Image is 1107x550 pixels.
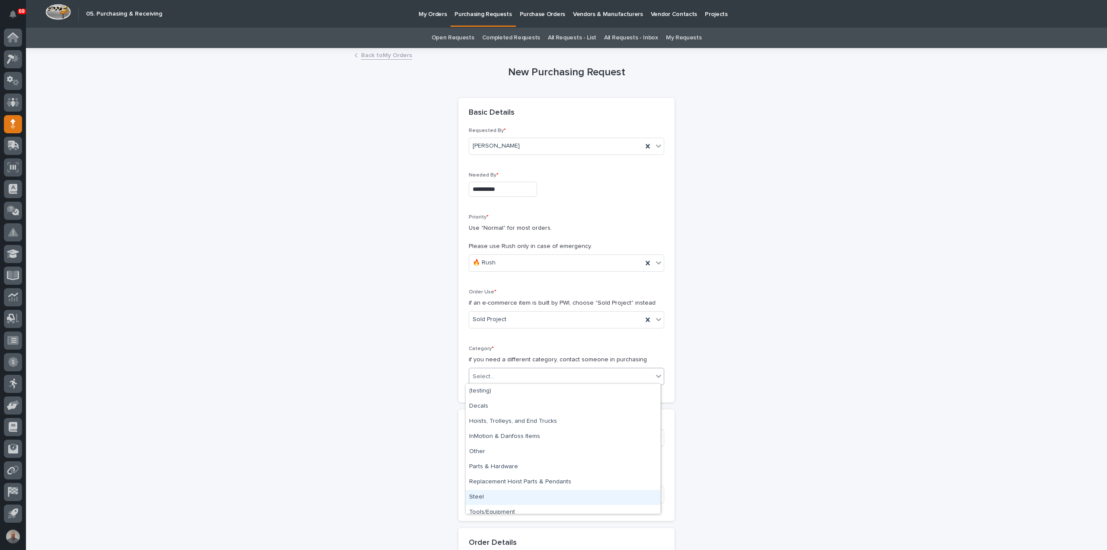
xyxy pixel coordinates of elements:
[86,10,162,18] h2: 05. Purchasing & Receiving
[4,5,22,23] button: Notifications
[458,66,675,79] h1: New Purchasing Request
[469,538,517,548] h2: Order Details
[469,173,499,178] span: Needed By
[469,299,664,308] p: if an e-commerce item is built by PWI, choose "Sold Project" instead
[469,224,664,251] p: Use "Normal" for most orders. Please use Rush only in case of emergency.
[466,490,660,505] div: Steel
[466,475,660,490] div: Replacement Hoist Parts & Pendants
[473,258,496,267] span: 🔥 Rush
[466,384,660,399] div: (testing)
[469,289,496,295] span: Order Use
[482,28,540,48] a: Completed Requests
[473,142,520,151] span: [PERSON_NAME]
[469,108,515,118] h2: Basic Details
[466,460,660,475] div: Parts & Hardware
[469,128,506,133] span: Requested By
[548,28,596,48] a: All Requests - List
[432,28,474,48] a: Open Requests
[473,372,494,381] div: Select...
[45,4,71,20] img: Workspace Logo
[469,215,489,220] span: Priority
[466,505,660,520] div: Tools/Equipment
[4,527,22,546] button: users-avatar
[469,355,664,364] p: if you need a different category, contact someone in purchasing
[11,10,22,24] div: Notifications69
[19,8,25,14] p: 69
[473,315,506,324] span: Sold Project
[466,399,660,414] div: Decals
[466,414,660,429] div: Hoists, Trolleys, and End Trucks
[604,28,658,48] a: All Requests - Inbox
[361,50,412,60] a: Back toMy Orders
[666,28,702,48] a: My Requests
[469,346,494,351] span: Category
[466,444,660,460] div: Other
[466,429,660,444] div: InMotion & Danfoss Items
